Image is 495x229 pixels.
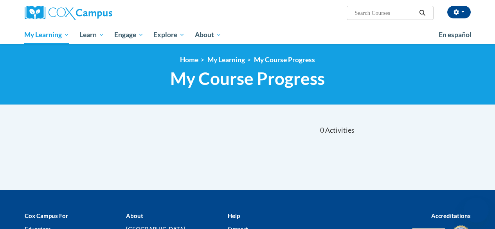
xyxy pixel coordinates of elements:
[325,126,355,135] span: Activities
[434,27,477,43] a: En español
[25,6,112,20] img: Cox Campus
[109,26,149,44] a: Engage
[148,26,190,44] a: Explore
[416,8,428,18] button: Search
[180,56,198,64] a: Home
[439,31,472,39] span: En español
[79,30,104,40] span: Learn
[24,30,69,40] span: My Learning
[228,212,240,219] b: Help
[19,26,477,44] div: Main menu
[195,30,221,40] span: About
[320,126,324,135] span: 0
[126,212,143,219] b: About
[114,30,144,40] span: Engage
[170,68,325,89] span: My Course Progress
[25,212,68,219] b: Cox Campus For
[25,6,166,20] a: Cox Campus
[254,56,315,64] a: My Course Progress
[190,26,227,44] a: About
[354,8,416,18] input: Search Courses
[431,212,471,219] b: Accreditations
[464,198,489,223] iframe: Button to launch messaging window
[447,6,471,18] button: Account Settings
[20,26,75,44] a: My Learning
[153,30,185,40] span: Explore
[74,26,109,44] a: Learn
[207,56,245,64] a: My Learning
